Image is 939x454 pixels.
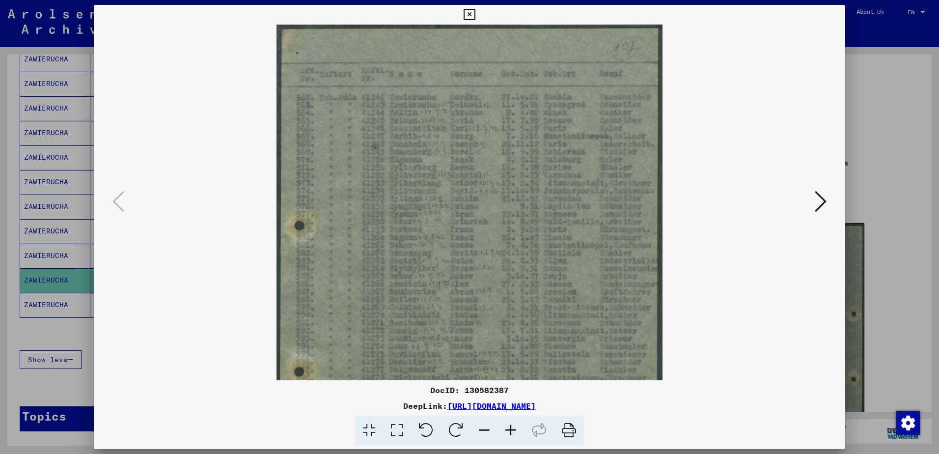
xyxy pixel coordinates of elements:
a: [URL][DOMAIN_NAME] [447,401,536,411]
div: DeepLink: [94,400,845,412]
div: Change consent [896,411,919,434]
div: DocID: 130582387 [94,384,845,396]
img: Change consent [896,411,920,435]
